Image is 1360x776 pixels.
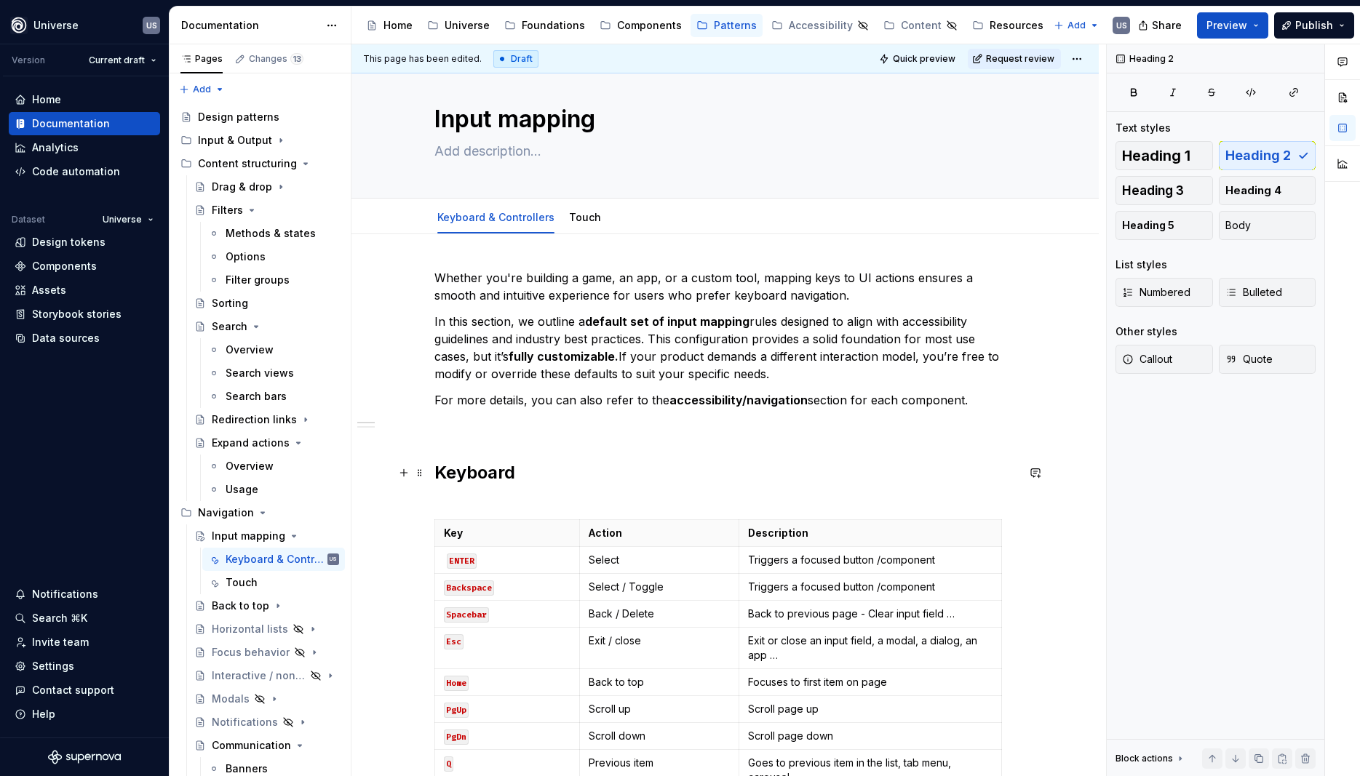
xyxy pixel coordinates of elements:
div: Sorting [212,296,248,311]
div: Accessibility [789,18,853,33]
button: Add [1049,15,1104,36]
div: Touch [563,201,607,232]
span: Publish [1295,18,1333,33]
p: Action [589,526,730,540]
div: Text styles [1116,121,1171,135]
div: Patterns [714,18,757,33]
div: Analytics [32,140,79,155]
a: Components [9,255,160,278]
a: Supernova Logo [48,750,121,764]
a: Home [9,88,160,111]
a: Overview [202,338,345,361]
code: PgDn [444,729,469,745]
span: Add [1067,20,1086,31]
a: Expand actions [188,431,345,455]
a: Redirection links [188,408,345,431]
div: Horizontal lists [212,622,288,636]
div: Pages [180,53,223,65]
a: Assets [9,279,160,302]
code: Spacebar [444,607,489,623]
div: Filters [212,203,243,217]
code: Home [444,676,469,691]
a: Analytics [9,136,160,159]
p: Back to previous page - Clear input field … [748,607,993,621]
div: Page tree [360,11,1046,40]
a: Search [188,315,345,338]
p: Back to top [589,675,730,689]
p: Previous item [589,756,730,770]
div: Block actions [1116,753,1173,764]
div: Help [32,707,55,721]
p: Key [444,526,571,540]
p: Whether you're building a game, an app, or a custom tool, mapping keys to UI actions ensures a sm... [434,269,1017,304]
a: Content [878,14,963,37]
img: 87d06435-c97f-426c-aa5d-5eb8acd3d8b3.png [10,17,28,34]
a: Settings [9,655,160,678]
button: Preview [1197,12,1268,39]
strong: default set of input mapping [585,314,749,329]
a: Filters [188,199,345,222]
a: Filter groups [202,268,345,292]
a: Options [202,245,345,268]
button: Universe [96,209,160,230]
div: Search views [226,366,294,380]
div: Universe [33,18,79,33]
div: Components [32,259,97,273]
a: Interactive / non-interactive [188,664,345,687]
a: Keyboard & Controllers [437,211,554,223]
a: Touch [202,571,345,594]
button: Share [1131,12,1191,39]
code: PgUp [444,703,469,718]
a: Touch [569,211,601,223]
div: Universe [445,18,490,33]
span: Request review [986,53,1054,65]
button: Publish [1274,12,1354,39]
div: Redirection links [212,412,297,427]
a: Search bars [202,385,345,408]
a: Data sources [9,327,160,350]
span: Heading 4 [1225,183,1281,198]
div: Changes [249,53,303,65]
div: Invite team [32,635,89,649]
a: Storybook stories [9,303,160,326]
a: Drag & drop [188,175,345,199]
div: Drag & drop [212,180,272,194]
span: Heading 5 [1122,218,1174,233]
div: Content [901,18,942,33]
span: This page has been edited. [363,53,482,65]
p: Scroll page down [748,729,993,743]
div: Methods & states [226,226,316,241]
p: In this section, we outline a rules designed to align with accessibility guidelines and industry ... [434,313,1017,383]
p: Description [748,526,993,540]
div: Communication [212,738,291,753]
div: Contact support [32,683,114,697]
p: For more details, you can also refer to the section for each component. [434,391,1017,409]
a: Code automation [9,160,160,183]
a: Accessibility [766,14,875,37]
div: Focus behavior [212,645,290,660]
a: Patterns [691,14,763,37]
div: Home [383,18,413,33]
span: Current draft [89,55,145,66]
textarea: Input mapping [432,102,1014,137]
span: Add [193,84,211,95]
button: Heading 1 [1116,141,1213,170]
a: Notifications [188,711,345,734]
div: Content structuring [198,156,297,171]
div: Documentation [181,18,319,33]
div: Home [32,92,61,107]
div: Back to top [212,599,269,613]
div: Design patterns [198,110,279,124]
a: Documentation [9,112,160,135]
button: Heading 5 [1116,211,1213,240]
code: Esc [444,634,464,649]
a: Home [360,14,418,37]
div: Storybook stories [32,307,122,321]
p: Select / Toggle [589,580,730,594]
div: Search bars [226,389,287,404]
div: US [146,20,157,31]
p: Scroll page up [748,702,993,716]
div: Expand actions [212,436,290,450]
span: Body [1225,218,1251,233]
p: Focuses to first item on page [748,675,993,689]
